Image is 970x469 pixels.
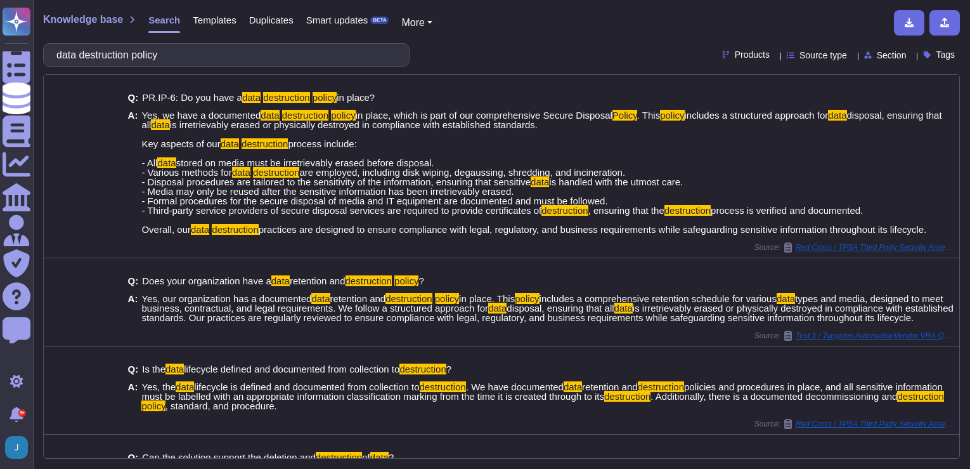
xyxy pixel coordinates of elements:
[540,293,777,304] span: includes a comprehensive retention schedule for various
[370,17,389,24] div: BETA
[389,452,394,463] span: ?
[362,452,370,463] span: of
[141,119,538,149] span: is irretrievably erased or physically destroyed in compliance with established standards. Key asp...
[141,381,942,402] span: policies and procedures in place, and all sensitive information must be labelled with an appropri...
[330,293,386,304] span: retention and
[141,157,434,178] span: stored on media must be irretrievably erased before disposal. - Various methods for
[128,382,138,411] b: A:
[796,244,954,251] span: Red Cross / TPSA Third Party Security Assessment Copy
[141,110,941,130] span: disposal, ensuring that all
[290,275,346,286] span: retention and
[142,364,165,374] span: Is the
[385,293,432,304] mark: destruction
[194,381,419,392] span: lifecycle is defined and documented from collection to
[664,205,711,216] mark: destruction
[151,119,169,130] mark: data
[660,110,684,121] mark: policy
[337,92,375,103] span: in place?
[399,364,446,374] mark: destruction
[141,176,683,216] span: is handled with the utmost care. - Media may only be reused after the sensitive information has b...
[754,331,954,341] span: Source:
[142,275,271,286] span: Does your organization have a
[897,391,943,402] mark: destruction
[242,138,288,149] mark: destruction
[446,364,451,374] span: ?
[650,391,897,402] span: . Additionally, there is a documented decommissioning and
[18,409,26,417] div: 9+
[604,391,650,402] mark: destruction
[128,452,139,462] b: Q:
[157,157,176,168] mark: data
[796,420,954,428] span: Red Cross / TPSA Third Party Security Assessment Copy
[401,17,424,28] span: More
[370,452,389,463] mark: data
[142,452,316,463] span: Can the solution support the deletion and
[356,110,612,121] span: in place, which is part of our comprehensive Secure Disposal
[193,15,236,25] span: Templates
[141,167,625,187] span: are employed, including disk wiping, degaussing, shredding, and incineration. - Disposal procedur...
[515,293,539,304] mark: policy
[3,433,37,461] button: user
[507,303,614,314] span: disposal, ensuring that all
[242,92,261,103] mark: data
[249,15,294,25] span: Duplicates
[261,110,279,121] mark: data
[128,110,138,234] b: A:
[141,381,176,392] span: Yes, the
[141,400,165,411] mark: policy
[754,419,954,429] span: Source:
[271,275,290,286] mark: data
[50,44,396,66] input: Search a question or template...
[313,92,337,103] mark: policy
[401,15,432,30] button: More
[176,381,194,392] mark: data
[191,224,209,235] mark: data
[259,224,927,235] span: practices are designed to ensure compliance with legal, regulatory, and business requirements whi...
[799,51,847,60] span: Source type
[936,50,955,59] span: Tags
[331,110,355,121] mark: policy
[141,293,311,304] span: Yes, our organization has a documented
[754,242,954,253] span: Source:
[148,15,180,25] span: Search
[263,92,309,103] mark: destruction
[466,381,564,392] span: . We have documented
[435,293,459,304] mark: policy
[5,436,28,459] img: user
[541,205,588,216] mark: destruction
[685,110,829,121] span: includes a structured approach for
[420,381,466,392] mark: destruction
[311,293,330,304] mark: data
[346,275,392,286] mark: destruction
[828,110,846,121] mark: data
[612,110,637,121] mark: Policy
[637,110,660,121] span: . This
[141,293,943,314] span: types and media, designed to meet business, contractual, and legal requirements. We follow a stru...
[306,15,368,25] span: Smart updates
[531,176,549,187] mark: data
[43,15,123,25] span: Knowledge base
[582,381,638,392] span: retention and
[142,92,242,103] span: PR.IP-6: Do you have a
[564,381,582,392] mark: data
[877,51,907,60] span: Section
[735,50,770,59] span: Products
[488,303,507,314] mark: data
[796,332,954,340] span: Test 1 / Tungsten AutomationVendor VRA Questionnaire General
[316,452,362,463] mark: destruction
[777,293,795,304] mark: data
[184,364,399,374] span: lifecycle defined and documented from collection to
[232,167,250,178] mark: data
[212,224,258,235] mark: destruction
[588,205,664,216] span: , ensuring that the
[141,303,953,323] span: is irretrievably erased or physically destroyed in compliance with established standards. Our pra...
[253,167,299,178] mark: destruction
[614,303,633,314] mark: data
[418,275,424,286] span: ?
[459,293,515,304] span: in place. This
[221,138,239,149] mark: data
[128,276,139,286] b: Q:
[128,364,139,374] b: Q:
[394,275,418,286] mark: policy
[165,400,277,411] span: , standard, and procedure.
